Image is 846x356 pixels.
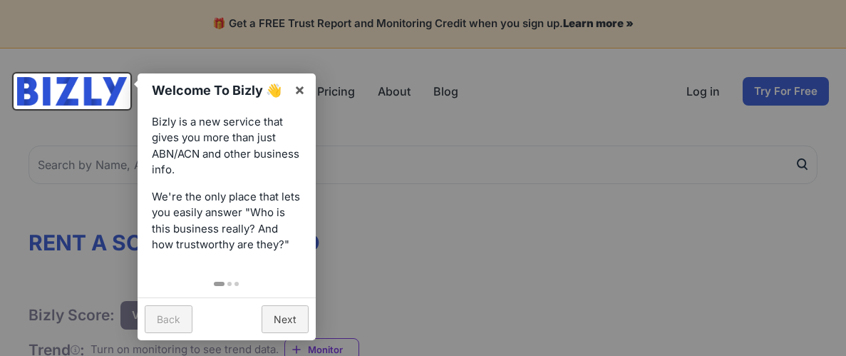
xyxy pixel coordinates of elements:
h1: Welcome To Bizly 👋 [152,81,287,100]
p: We're the only place that lets you easily answer "Who is this business really? And how trustworth... [152,189,301,253]
a: × [284,73,316,106]
p: Bizly is a new service that gives you more than just ABN/ACN and other business info. [152,114,301,178]
a: Next [262,305,309,333]
a: Back [145,305,192,333]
